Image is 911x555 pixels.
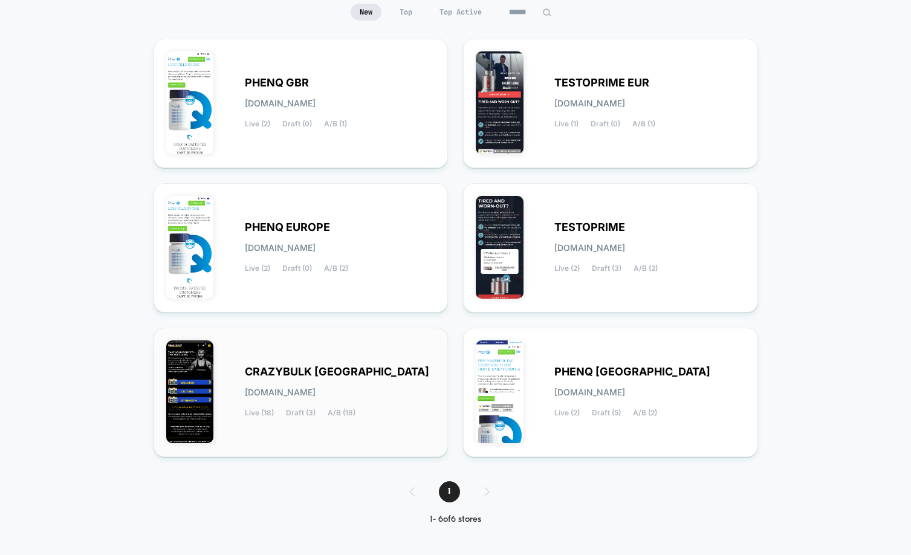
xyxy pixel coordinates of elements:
[476,196,524,299] img: TESTOPRIME
[554,264,580,273] span: Live (2)
[554,223,625,232] span: TESTOPRIME
[328,409,355,417] span: A/B (18)
[351,4,381,21] span: New
[633,409,657,417] span: A/B (2)
[245,223,330,232] span: PHENQ EUROPE
[324,264,348,273] span: A/B (2)
[634,264,658,273] span: A/B (2)
[554,244,625,252] span: [DOMAIN_NAME]
[476,51,524,154] img: TESTOPRIME_EUR
[439,481,460,502] span: 1
[282,264,312,273] span: Draft (0)
[554,99,625,108] span: [DOMAIN_NAME]
[430,4,491,21] span: Top Active
[245,120,270,128] span: Live (2)
[245,368,429,376] span: CRAZYBULK [GEOGRAPHIC_DATA]
[592,409,621,417] span: Draft (5)
[542,8,551,17] img: edit
[554,79,649,87] span: TESTOPRIME EUR
[245,409,274,417] span: Live (18)
[632,120,655,128] span: A/B (1)
[391,4,421,21] span: Top
[166,51,214,154] img: PHENQ_GBR
[324,120,347,128] span: A/B (1)
[166,196,214,299] img: PHENQ_EUROPE
[245,264,270,273] span: Live (2)
[476,340,524,443] img: PHENQ_USA
[554,409,580,417] span: Live (2)
[592,264,621,273] span: Draft (3)
[245,388,316,397] span: [DOMAIN_NAME]
[397,514,514,525] div: 1 - 6 of 6 stores
[245,244,316,252] span: [DOMAIN_NAME]
[286,409,316,417] span: Draft (3)
[554,120,579,128] span: Live (1)
[554,368,710,376] span: PHENQ [GEOGRAPHIC_DATA]
[245,99,316,108] span: [DOMAIN_NAME]
[591,120,620,128] span: Draft (0)
[166,340,214,443] img: CRAZYBULK_USA
[282,120,312,128] span: Draft (0)
[245,79,309,87] span: PHENQ GBR
[554,388,625,397] span: [DOMAIN_NAME]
